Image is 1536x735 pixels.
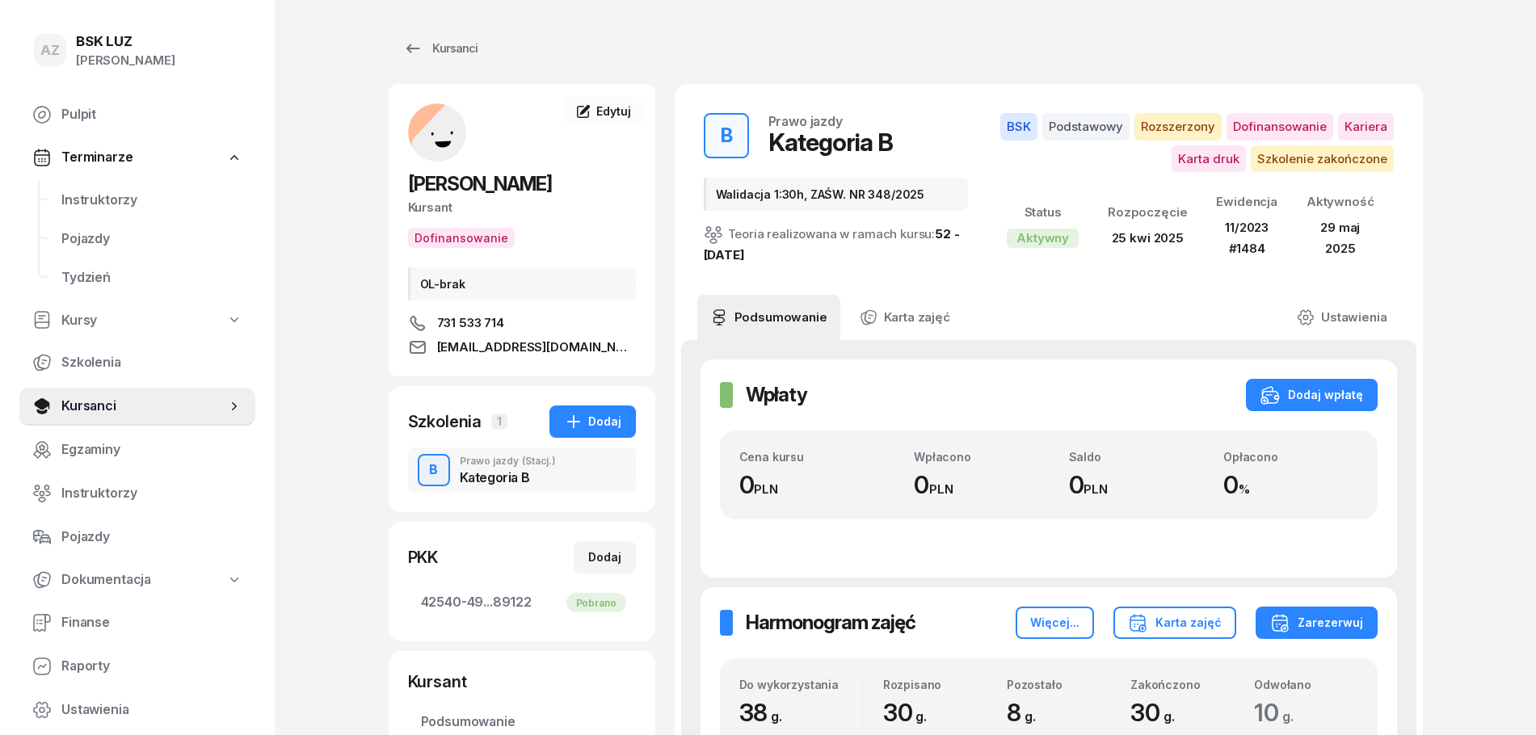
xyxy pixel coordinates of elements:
a: Kursy [19,302,255,339]
span: Ustawienia [61,699,242,720]
button: Dodaj wpłatę [1246,379,1378,411]
a: Szkolenia [19,343,255,382]
span: Podsumowanie [421,712,623,733]
button: Więcej... [1016,607,1094,639]
div: B [423,456,444,484]
div: Pozostało [1007,678,1110,691]
div: Teoria realizowana w ramach kursu: [704,224,969,266]
div: Karta zajęć [1128,613,1222,632]
div: Rozpisano [883,678,987,691]
button: B [418,454,450,486]
div: Kategoria B [460,471,556,484]
a: Pojazdy [48,220,255,258]
span: Szkolenia [61,352,242,373]
span: Pojazdy [61,527,242,548]
div: Dodaj wpłatę [1260,385,1363,405]
div: 0 [914,470,1049,500]
a: 731 533 714 [408,313,636,333]
a: Dokumentacja [19,561,255,598]
div: 0 [1223,470,1358,500]
span: 30 [883,698,935,727]
div: Prawo jazdy [768,115,843,128]
a: [EMAIL_ADDRESS][DOMAIN_NAME] [408,338,636,357]
a: Finanse [19,603,255,642]
a: Podsumowanie [697,295,840,340]
h2: Harmonogram zajęć [746,610,915,636]
div: Wpłacono [914,450,1049,464]
a: Kursanci [19,387,255,426]
div: Cena kursu [739,450,894,464]
span: Kariera [1338,113,1394,141]
button: B [704,113,749,158]
span: Tydzień [61,267,242,288]
small: g. [1282,708,1294,724]
div: Aktywność [1307,191,1374,212]
small: g. [771,708,782,724]
small: g. [915,708,927,724]
a: Pulpit [19,95,255,134]
div: Walidacja 1:30h, ZAŚW. NR 348/2025 [704,178,969,211]
a: Ustawienia [1284,295,1399,340]
span: Dokumentacja [61,569,151,590]
a: Instruktorzy [48,181,255,220]
div: PKK [408,546,439,569]
div: Kursant [408,670,636,693]
div: Do wykorzystania [739,678,863,691]
span: Kursanci [61,396,226,417]
span: 30 [1130,698,1182,727]
span: Karta druk [1172,145,1246,173]
span: 731 533 714 [437,313,504,333]
small: PLN [1084,481,1108,497]
span: Rozszerzony [1134,113,1222,141]
div: Dodaj [564,412,621,431]
div: Saldo [1069,450,1204,464]
span: Instruktorzy [61,483,242,504]
span: [PERSON_NAME] [408,172,552,195]
span: 1 [491,414,507,430]
div: Rozpoczęcie [1108,202,1187,223]
div: Zakończono [1130,678,1234,691]
a: Tydzień [48,258,255,297]
span: Pulpit [61,104,242,125]
button: Dofinansowanie [408,228,515,248]
a: Edytuj [564,97,642,126]
div: Zarezerwuj [1270,613,1363,632]
button: BSKPodstawowyRozszerzonyDofinansowanieKarieraKarta drukSzkolenie zakończone [987,113,1393,172]
span: BSK [1000,113,1037,141]
div: Aktywny [1007,229,1079,248]
div: Ewidencja [1216,191,1277,212]
small: PLN [929,481,953,497]
div: Szkolenia [408,410,482,433]
a: Instruktorzy [19,474,255,513]
small: % [1239,481,1250,497]
div: 0 [1069,470,1204,500]
button: BPrawo jazdy(Stacj.)Kategoria B [408,447,636,493]
div: Pobrano [566,593,626,612]
div: Kursanci [403,39,478,58]
button: Karta zajęć [1113,607,1236,639]
span: Kursy [61,310,97,331]
div: BSK LUZ [76,35,175,48]
div: Dodaj [588,548,621,567]
span: Dofinansowanie [1227,113,1333,141]
a: Pojazdy [19,518,255,556]
span: Szkolenie zakończone [1251,145,1394,173]
span: 38 [739,698,790,727]
div: Kategoria B [768,128,893,157]
button: Dodaj [549,405,636,438]
span: 10 [1254,698,1301,727]
button: Dodaj [574,541,636,573]
div: 0 [739,470,894,500]
div: 29 maj 2025 [1307,217,1374,258]
a: Terminarze [19,139,255,176]
span: Pojazdy [61,229,242,250]
div: OL-brak [408,267,636,300]
a: Raporty [19,647,255,686]
span: 8 [1007,698,1044,727]
small: g. [1025,708,1036,724]
div: Kursant [408,197,636,218]
h2: Wpłaty [746,382,807,408]
span: Terminarze [61,147,133,168]
div: 11/2023 #1484 [1216,217,1277,258]
span: 25 kwi 2025 [1112,230,1184,246]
